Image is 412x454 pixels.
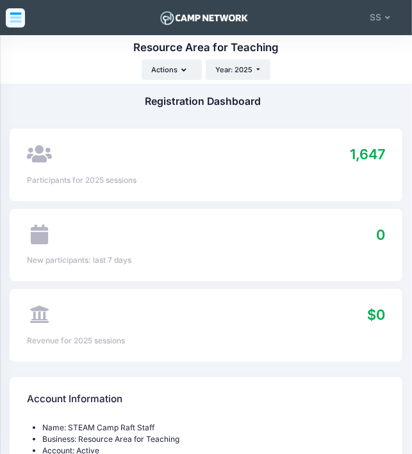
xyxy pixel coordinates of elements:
[158,8,250,27] img: Logo
[42,422,385,434] li: Name: STEAM Camp Raft Staff
[42,434,385,445] li: Business: Resource Area for Teaching
[362,4,402,31] button: SS
[27,254,385,266] div: New participants: last 7 days
[216,65,253,74] span: Year: 2025
[27,335,385,347] div: Revenue for 2025 sessions
[145,95,261,107] h1: Registration Dashboard
[206,59,271,80] button: Year: 2025
[6,4,25,31] div: Show aside menu
[367,306,385,323] span: $0
[133,41,279,54] h1: Resource Area for Teaching
[27,385,122,414] h4: Account Information
[370,11,381,24] span: SS
[142,59,202,80] button: Actions
[376,226,385,243] span: 0
[350,146,385,162] span: 1,647
[27,175,385,186] div: Participants for 2025 sessions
